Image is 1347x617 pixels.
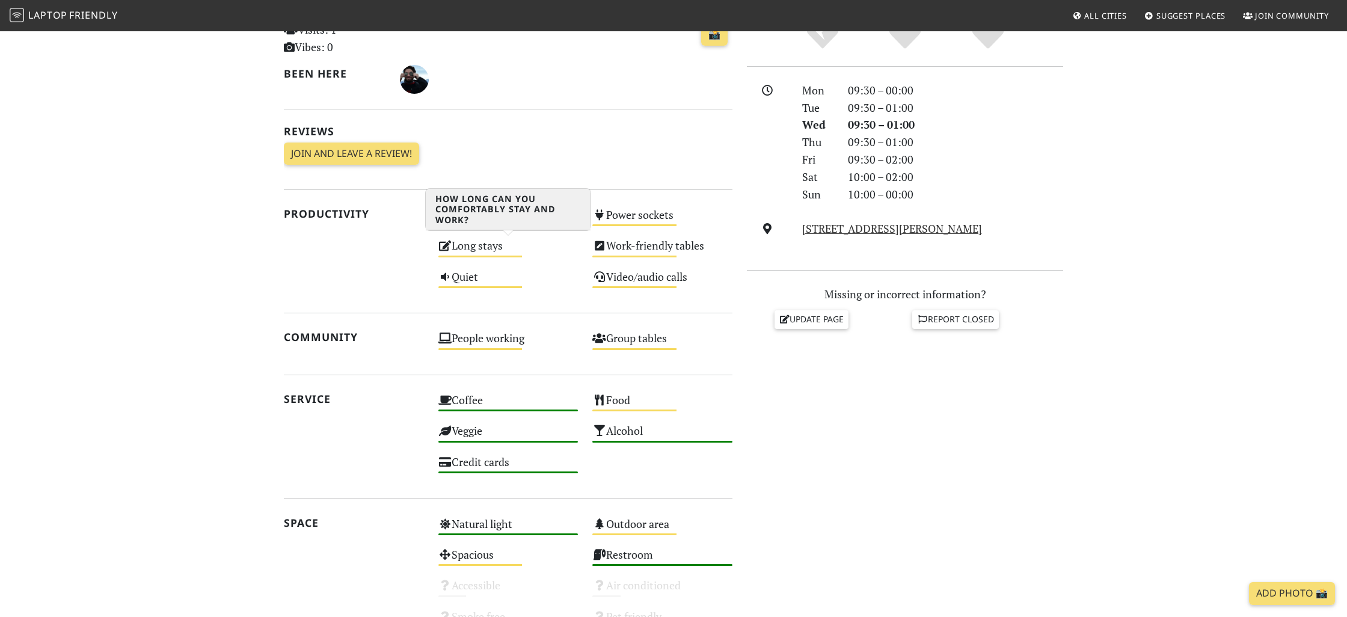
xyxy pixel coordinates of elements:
[69,8,117,22] span: Friendly
[795,186,841,203] div: Sun
[431,545,586,576] div: Spacious
[585,267,740,298] div: Video/audio calls
[841,99,1070,117] div: 09:30 – 01:00
[431,452,586,483] div: Credit cards
[585,545,740,576] div: Restroom
[841,151,1070,168] div: 09:30 – 02:00
[841,134,1070,151] div: 09:30 – 01:00
[10,5,118,26] a: LaptopFriendly LaptopFriendly
[795,99,841,117] div: Tue
[426,189,591,230] h3: How long can you comfortably stay and work?
[284,21,424,56] p: Visits: 1 Vibes: 0
[284,207,424,220] h2: Productivity
[431,390,586,421] div: Coffee
[1238,5,1334,26] a: Join Community
[431,328,586,359] div: People working
[284,125,732,138] h2: Reviews
[585,390,740,421] div: Food
[585,576,740,606] div: Air conditioned
[701,23,728,46] a: 📸
[400,71,429,85] span: Riccardo Righi
[747,286,1063,303] p: Missing or incorrect information?
[284,393,424,405] h2: Service
[28,8,67,22] span: Laptop
[1255,10,1329,21] span: Join Community
[585,205,740,236] div: Power sockets
[431,236,586,266] div: Long stays
[775,310,849,328] a: Update page
[431,514,586,545] div: Natural light
[947,18,1029,51] div: Definitely!
[795,116,841,134] div: Wed
[802,221,982,236] a: [STREET_ADDRESS][PERSON_NAME]
[912,310,999,328] a: Report closed
[841,82,1070,99] div: 09:30 – 00:00
[864,18,947,51] div: Yes
[795,82,841,99] div: Mon
[1084,10,1127,21] span: All Cities
[10,8,24,22] img: LaptopFriendly
[841,116,1070,134] div: 09:30 – 01:00
[284,67,385,80] h2: Been here
[284,143,419,165] a: Join and leave a review!
[841,186,1070,203] div: 10:00 – 00:00
[284,517,424,529] h2: Space
[585,236,740,266] div: Work-friendly tables
[431,267,586,298] div: Quiet
[400,65,429,94] img: 5466-riccardo.jpg
[795,134,841,151] div: Thu
[1156,10,1226,21] span: Suggest Places
[1067,5,1132,26] a: All Cities
[841,168,1070,186] div: 10:00 – 02:00
[585,421,740,452] div: Alcohol
[1140,5,1231,26] a: Suggest Places
[795,168,841,186] div: Sat
[431,421,586,452] div: Veggie
[431,576,586,606] div: Accessible
[585,328,740,359] div: Group tables
[585,514,740,545] div: Outdoor area
[795,151,841,168] div: Fri
[781,18,864,51] div: No
[284,331,424,343] h2: Community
